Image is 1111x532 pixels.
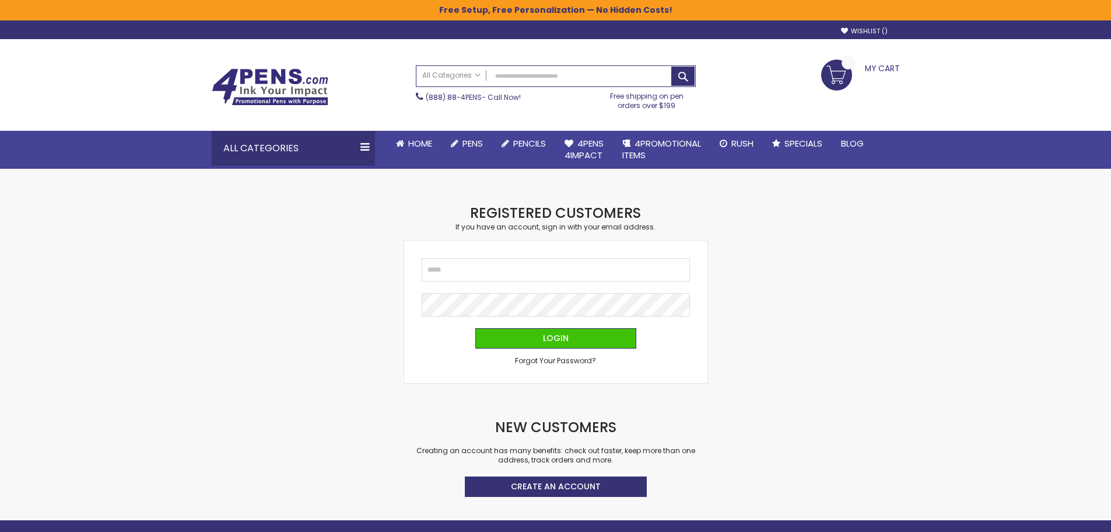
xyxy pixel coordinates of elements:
[565,137,604,161] span: 4Pens 4impact
[404,446,707,465] p: Creating an account has many benefits: check out faster, keep more than one address, track orders...
[475,328,636,349] button: Login
[426,92,521,102] span: - Call Now!
[763,131,832,157] a: Specials
[212,68,328,106] img: 4Pens Custom Pens and Promotional Products
[515,356,596,366] a: Forgot Your Password?
[212,131,375,166] div: All Categories
[492,131,555,157] a: Pencils
[622,137,701,161] span: 4PROMOTIONAL ITEMS
[495,418,616,437] strong: New Customers
[408,137,432,149] span: Home
[731,137,753,149] span: Rush
[555,131,613,169] a: 4Pens4impact
[441,131,492,157] a: Pens
[598,87,696,110] div: Free shipping on pen orders over $199
[613,131,710,169] a: 4PROMOTIONALITEMS
[841,137,864,149] span: Blog
[470,203,641,222] strong: Registered Customers
[841,27,888,36] a: Wishlist
[515,356,596,366] span: Forgot Your Password?
[465,477,647,497] a: Create an Account
[784,137,822,149] span: Specials
[422,71,481,80] span: All Categories
[426,92,482,102] a: (888) 88-4PENS
[462,137,483,149] span: Pens
[513,137,546,149] span: Pencils
[832,131,873,157] a: Blog
[387,131,441,157] a: Home
[511,481,601,492] span: Create an Account
[710,131,763,157] a: Rush
[416,66,486,85] a: All Categories
[404,222,707,232] div: If you have an account, sign in with your email address.
[543,332,569,344] span: Login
